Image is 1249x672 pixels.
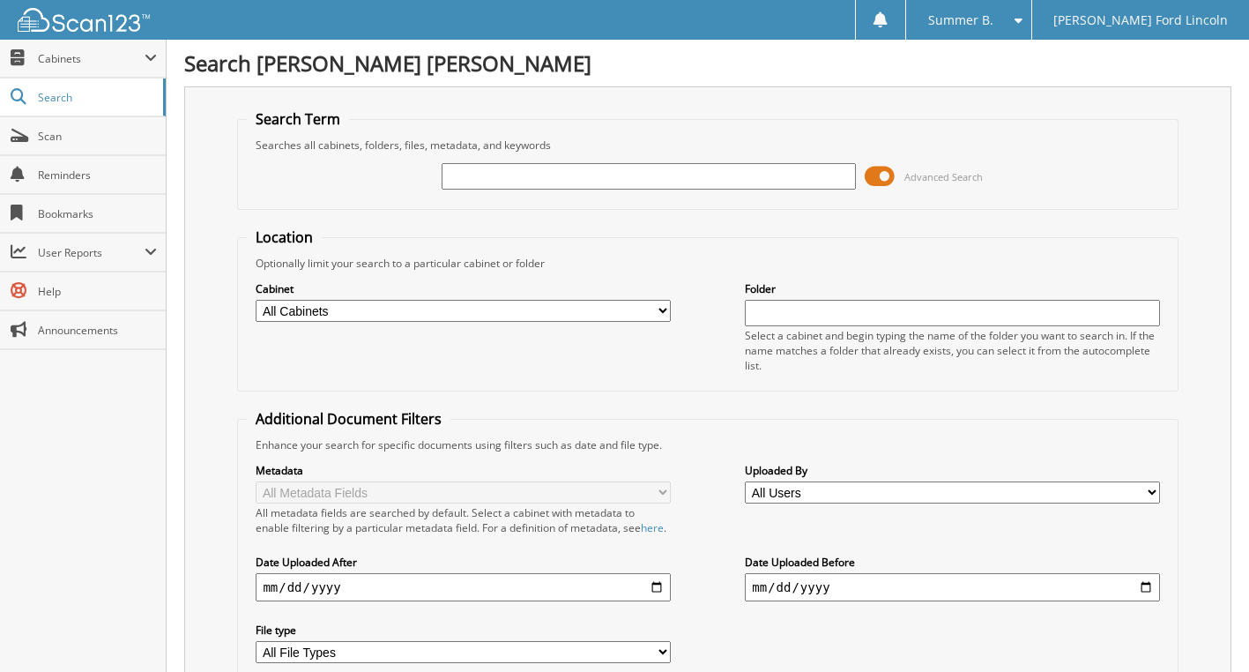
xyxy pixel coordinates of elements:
[38,323,157,338] span: Announcements
[247,256,1168,271] div: Optionally limit your search to a particular cabinet or folder
[256,505,670,535] div: All metadata fields are searched by default. Select a cabinet with metadata to enable filtering b...
[38,168,157,183] span: Reminders
[38,206,157,221] span: Bookmarks
[745,463,1159,478] label: Uploaded By
[38,284,157,299] span: Help
[247,109,349,129] legend: Search Term
[1053,15,1228,26] span: [PERSON_NAME] Ford Lincoln
[745,281,1159,296] label: Folder
[247,138,1168,153] div: Searches all cabinets, folders, files, metadata, and keywords
[38,245,145,260] span: User Reports
[38,51,145,66] span: Cabinets
[745,573,1159,601] input: end
[184,49,1231,78] h1: Search [PERSON_NAME] [PERSON_NAME]
[256,623,670,638] label: File type
[256,555,670,570] label: Date Uploaded After
[38,129,157,144] span: Scan
[247,228,322,247] legend: Location
[745,555,1159,570] label: Date Uploaded Before
[247,409,450,429] legend: Additional Document Filters
[18,8,150,32] img: scan123-logo-white.svg
[745,328,1159,373] div: Select a cabinet and begin typing the name of the folder you want to search in. If the name match...
[641,520,664,535] a: here
[256,573,670,601] input: start
[928,15,993,26] span: Summer B.
[38,90,154,105] span: Search
[904,170,983,183] span: Advanced Search
[247,437,1168,452] div: Enhance your search for specific documents using filters such as date and file type.
[256,281,670,296] label: Cabinet
[256,463,670,478] label: Metadata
